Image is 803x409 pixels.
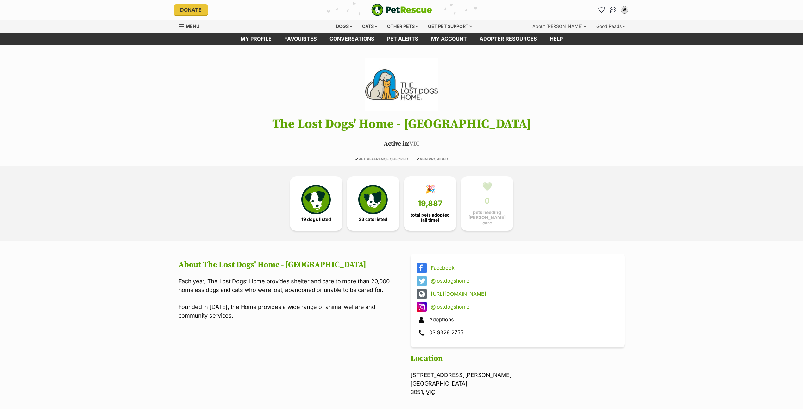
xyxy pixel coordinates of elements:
a: PetRescue [371,4,432,16]
a: @lostdogshome [431,304,616,310]
div: Get pet support [423,20,476,33]
div: About [PERSON_NAME] [528,20,591,33]
a: Conversations [608,5,618,15]
span: 3051, [411,389,424,395]
a: conversations [323,33,381,45]
div: Good Reads [592,20,630,33]
div: Dogs [331,20,357,33]
span: 19 dogs listed [301,217,331,222]
icon: ✔ [355,157,358,161]
a: Menu [179,20,204,31]
span: [GEOGRAPHIC_DATA] [411,380,467,387]
img: chat-41dd97257d64d25036548639549fe6c8038ab92f7586957e7f3b1b290dea8141.svg [610,7,616,13]
div: Adoptions [417,315,618,325]
img: logo-e224e6f780fb5917bec1dbf3a21bbac754714ae5b6737aabdf751b685950b380.svg [371,4,432,16]
span: [STREET_ADDRESS][PERSON_NAME] [411,372,512,378]
img: cat-icon-068c71abf8fe30c970a85cd354bc8e23425d12f6e8612795f06af48be43a487a.svg [358,185,387,214]
a: Donate [174,4,208,15]
div: 03 9329 2755 [417,328,618,338]
h2: Location [411,354,625,363]
a: [URL][DOMAIN_NAME] [431,291,616,297]
span: Active in: [384,140,409,148]
h1: The Lost Dogs' Home - [GEOGRAPHIC_DATA] [169,117,634,131]
abbr: Victoria [426,389,435,395]
p: Each year, The Lost Dogs’ Home provides shelter and care to more than 20,000 homeless dogs and ca... [179,277,393,320]
button: My account [619,5,630,15]
span: ABN PROVIDED [416,157,448,161]
a: Pet alerts [381,33,425,45]
a: Favourites [278,33,323,45]
div: W [621,7,628,13]
a: 🎉 19,887 total pets adopted (all time) [404,176,456,231]
h2: About The Lost Dogs' Home - [GEOGRAPHIC_DATA] [179,260,393,270]
span: VET REFERENCE CHECKED [355,157,408,161]
a: 23 cats listed [347,176,399,231]
a: 19 dogs listed [290,176,342,231]
span: 23 cats listed [359,217,387,222]
div: 🎉 [425,184,435,194]
img: The Lost Dogs' Home - North Melbourne [365,58,437,111]
a: 💚 0 pets needing [PERSON_NAME] care [461,176,513,231]
img: petrescue-icon-eee76f85a60ef55c4a1927667547b313a7c0e82042636edf73dce9c88f694885.svg [301,185,330,214]
div: Cats [358,20,382,33]
span: total pets adopted (all time) [409,212,451,223]
span: 0 [485,197,490,205]
div: 💚 [482,182,492,191]
a: Adopter resources [473,33,543,45]
a: Facebook [431,265,616,271]
span: pets needing [PERSON_NAME] care [466,210,508,225]
a: My profile [234,33,278,45]
span: 19,887 [418,199,442,208]
div: Other pets [383,20,423,33]
icon: ✔ [416,157,419,161]
a: My account [425,33,473,45]
a: Help [543,33,569,45]
a: Favourites [597,5,607,15]
p: VIC [169,139,634,149]
a: @lostdogshome [431,278,616,284]
ul: Account quick links [597,5,630,15]
span: Menu [186,23,199,29]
